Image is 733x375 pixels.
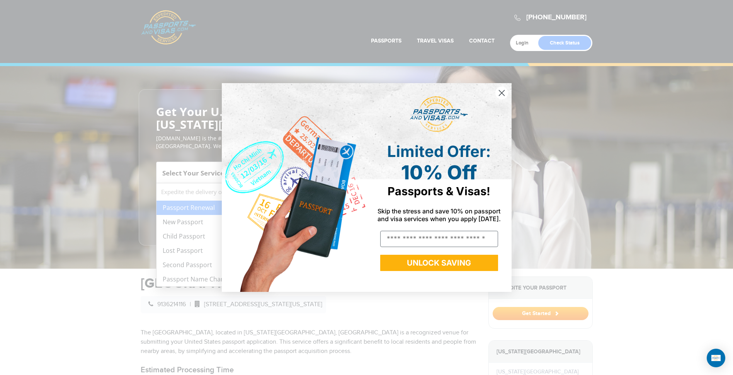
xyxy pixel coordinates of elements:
[387,142,491,161] span: Limited Offer:
[380,255,498,271] button: UNLOCK SAVING
[388,184,490,198] span: Passports & Visas!
[401,161,477,184] span: 10% Off
[495,86,509,100] button: Close dialog
[410,96,468,133] img: passports and visas
[378,207,501,223] span: Skip the stress and save 10% on passport and visa services when you apply [DATE].
[222,83,367,292] img: de9cda0d-0715-46ca-9a25-073762a91ba7.png
[707,349,725,367] div: Open Intercom Messenger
